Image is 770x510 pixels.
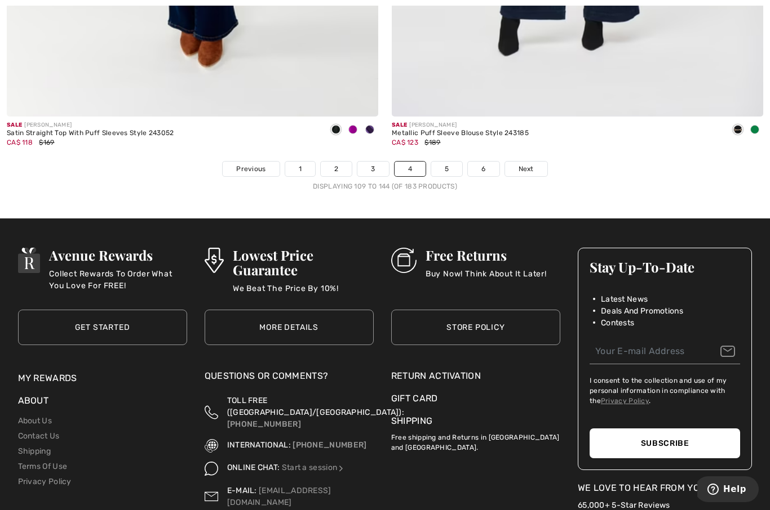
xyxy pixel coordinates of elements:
[205,462,218,475] img: Online Chat
[392,122,407,128] span: Sale
[18,446,51,456] a: Shipping
[590,428,741,458] button: Subscribe
[18,310,187,345] a: Get Started
[227,440,291,450] span: INTERNATIONAL:
[227,486,331,507] a: [EMAIL_ADDRESS][DOMAIN_NAME]
[205,485,218,508] img: Contact us
[601,305,683,317] span: Deals And Promotions
[18,416,52,426] a: About Us
[328,121,344,140] div: Black
[395,162,426,176] a: 4
[357,162,388,176] a: 3
[205,395,218,430] img: Toll Free (Canada/US)
[205,248,224,273] img: Lowest Price Guarantee
[233,248,374,277] h3: Lowest Price Guarantee
[391,369,560,383] a: Return Activation
[227,486,257,495] span: E-MAIL:
[18,431,60,441] a: Contact Us
[7,122,22,128] span: Sale
[468,162,499,176] a: 6
[7,138,33,146] span: CA$ 118
[7,129,174,137] div: Satin Straight Top With Puff Sleeves Style 243052
[578,500,670,510] a: 65,000+ 5-Star Reviews
[391,248,417,273] img: Free Returns
[285,162,315,176] a: 1
[392,138,418,146] span: CA$ 123
[321,162,352,176] a: 2
[601,293,648,305] span: Latest News
[505,162,547,176] a: Next
[205,369,374,388] div: Questions or Comments?
[18,394,187,413] div: About
[519,164,534,174] span: Next
[18,477,72,486] a: Privacy Policy
[601,317,634,329] span: Contests
[18,462,68,471] a: Terms Of Use
[344,121,361,140] div: Empress
[361,121,378,140] div: Mystic
[391,392,560,405] a: Gift Card
[426,248,547,262] h3: Free Returns
[392,121,529,129] div: [PERSON_NAME]
[601,397,649,405] a: Privacy Policy
[227,396,404,417] span: TOLL FREE ([GEOGRAPHIC_DATA]/[GEOGRAPHIC_DATA]):
[227,463,280,472] span: ONLINE CHAT:
[49,268,187,290] p: Collect Rewards To Order What You Love For FREE!
[431,162,462,176] a: 5
[337,464,345,472] img: Online Chat
[391,415,432,426] a: Shipping
[233,283,374,305] p: We Beat The Price By 10%!
[18,373,77,383] a: My Rewards
[205,439,218,453] img: International
[18,248,41,273] img: Avenue Rewards
[293,440,366,450] a: [PHONE_NUMBER]
[578,481,753,495] div: We Love To Hear From You!
[391,428,560,453] p: Free shipping and Returns in [GEOGRAPHIC_DATA] and [GEOGRAPHIC_DATA].
[282,463,346,472] a: Start a session
[236,164,265,174] span: Previous
[697,476,759,504] iframe: Opens a widget where you can find more information
[590,339,741,364] input: Your E-mail Address
[590,260,741,274] h3: Stay Up-To-Date
[39,138,54,146] span: $169
[49,248,187,262] h3: Avenue Rewards
[391,310,560,345] a: Store Policy
[590,375,741,406] label: I consent to the collection and use of my personal information in compliance with the .
[223,162,279,176] a: Previous
[424,138,440,146] span: $189
[746,121,763,140] div: Envy
[205,310,374,345] a: More Details
[729,121,746,140] div: Black
[392,129,529,137] div: Metallic Puff Sleeve Blouse Style 243185
[426,268,547,290] p: Buy Now! Think About It Later!
[7,121,174,129] div: [PERSON_NAME]
[227,419,301,429] a: [PHONE_NUMBER]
